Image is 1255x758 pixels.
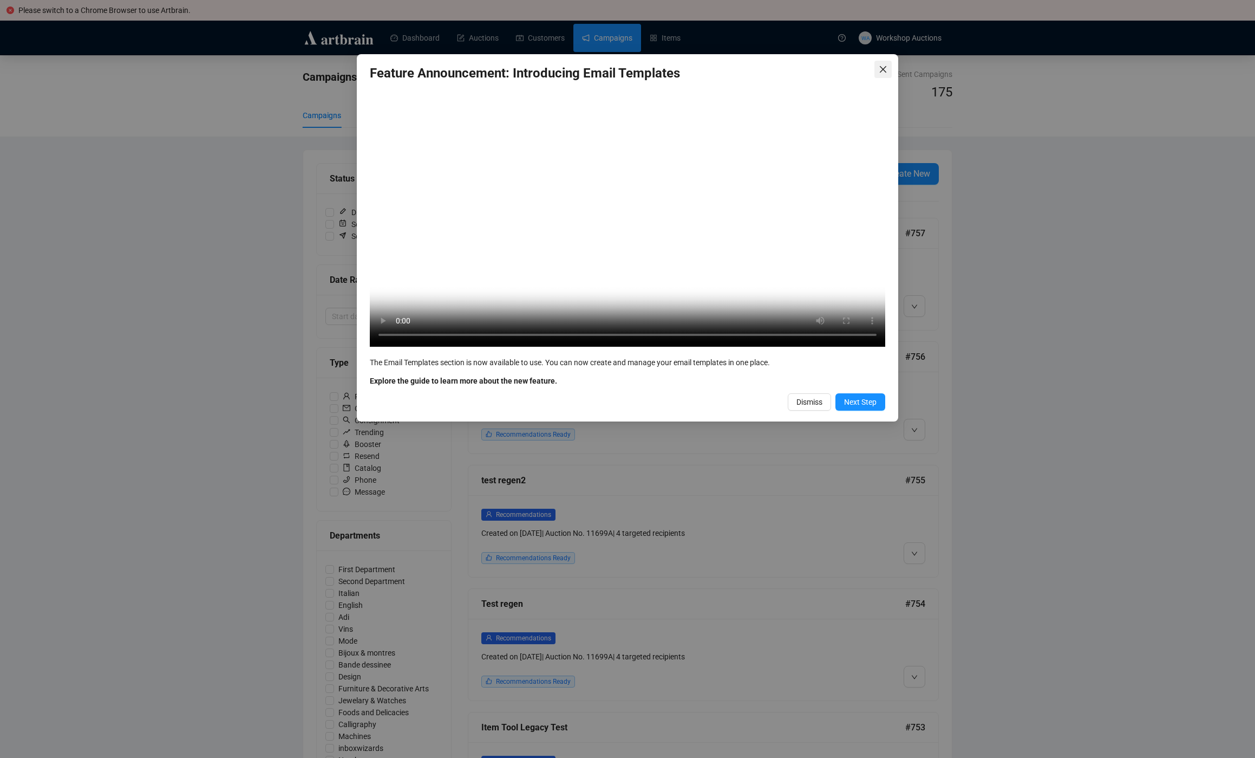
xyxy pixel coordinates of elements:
[788,393,831,411] button: Dismiss
[370,377,557,385] b: Explore the guide to learn more about the new feature.
[796,396,822,408] span: Dismiss
[370,65,885,82] h3: Feature Announcement: Introducing Email Templates
[370,89,885,347] video: Your browser does not support the video tag.
[879,65,887,74] span: close
[370,357,885,368] div: The Email Templates section is now available to use. You can now create and manage your email tem...
[874,61,892,78] button: Close
[835,393,885,411] button: Next Step
[844,396,877,408] span: Next Step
